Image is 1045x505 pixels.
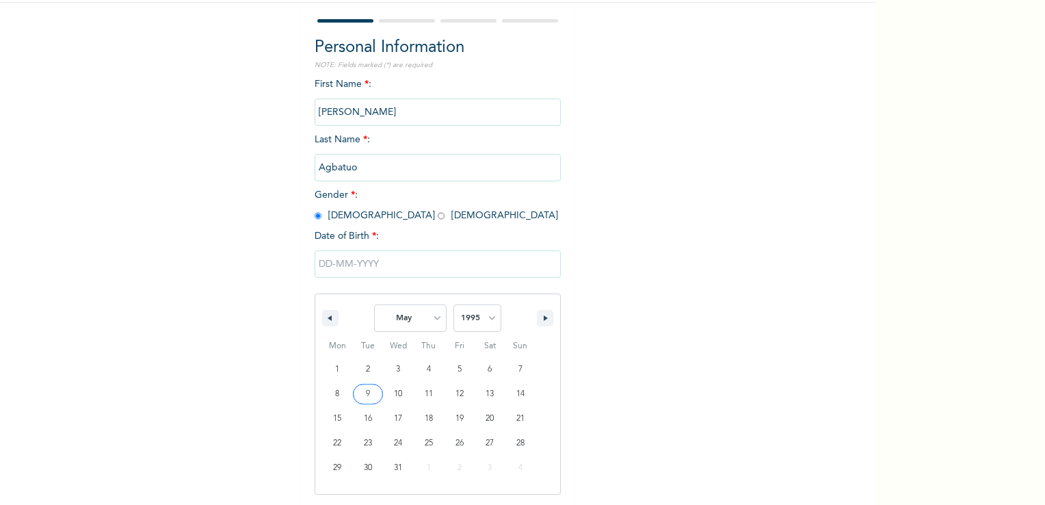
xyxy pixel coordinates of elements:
button: 21 [505,406,535,431]
span: 19 [455,406,464,431]
button: 2 [353,357,384,382]
button: 12 [444,382,475,406]
span: 12 [455,382,464,406]
button: 4 [414,357,445,382]
span: 15 [333,406,341,431]
span: 14 [516,382,525,406]
input: Enter your first name [315,99,561,126]
span: 2 [366,357,370,382]
span: Date of Birth : [315,229,379,244]
button: 9 [353,382,384,406]
button: 30 [353,456,384,480]
button: 23 [353,431,384,456]
span: 21 [516,406,525,431]
span: Tue [353,335,384,357]
span: Fri [444,335,475,357]
button: 7 [505,357,535,382]
span: 8 [335,382,339,406]
span: 6 [488,357,492,382]
span: 7 [518,357,522,382]
button: 15 [322,406,353,431]
span: Sun [505,335,535,357]
button: 28 [505,431,535,456]
span: 18 [425,406,433,431]
span: 20 [486,406,494,431]
button: 20 [475,406,505,431]
span: 30 [364,456,372,480]
button: 24 [383,431,414,456]
button: 3 [383,357,414,382]
button: 29 [322,456,353,480]
span: 17 [394,406,402,431]
span: 26 [455,431,464,456]
span: Gender : [DEMOGRAPHIC_DATA] [DEMOGRAPHIC_DATA] [315,190,558,220]
span: Thu [414,335,445,357]
button: 5 [444,357,475,382]
input: DD-MM-YYYY [315,250,561,278]
button: 26 [444,431,475,456]
p: NOTE: Fields marked (*) are required [315,60,561,70]
span: 1 [335,357,339,382]
span: 25 [425,431,433,456]
span: 22 [333,431,341,456]
span: 24 [394,431,402,456]
button: 10 [383,382,414,406]
button: 8 [322,382,353,406]
span: 4 [427,357,431,382]
span: 3 [396,357,400,382]
span: First Name : [315,79,561,117]
span: 23 [364,431,372,456]
span: 28 [516,431,525,456]
button: 13 [475,382,505,406]
h2: Personal Information [315,36,561,60]
span: 5 [458,357,462,382]
button: 27 [475,431,505,456]
span: 13 [486,382,494,406]
button: 14 [505,382,535,406]
button: 19 [444,406,475,431]
span: 27 [486,431,494,456]
span: 31 [394,456,402,480]
button: 25 [414,431,445,456]
span: 9 [366,382,370,406]
button: 1 [322,357,353,382]
span: 16 [364,406,372,431]
button: 31 [383,456,414,480]
input: Enter your last name [315,154,561,181]
button: 22 [322,431,353,456]
button: 16 [353,406,384,431]
span: Mon [322,335,353,357]
button: 6 [475,357,505,382]
span: 11 [425,382,433,406]
span: Sat [475,335,505,357]
span: 10 [394,382,402,406]
button: 17 [383,406,414,431]
span: Last Name : [315,135,561,172]
button: 18 [414,406,445,431]
span: Wed [383,335,414,357]
button: 11 [414,382,445,406]
span: 29 [333,456,341,480]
